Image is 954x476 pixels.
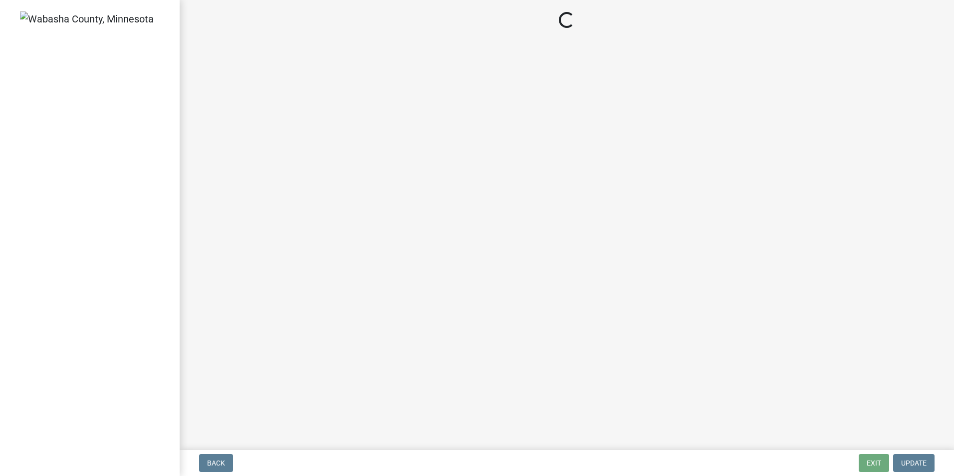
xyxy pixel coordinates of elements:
[199,454,233,472] button: Back
[859,454,889,472] button: Exit
[20,11,154,26] img: Wabasha County, Minnesota
[901,459,927,467] span: Update
[207,459,225,467] span: Back
[893,454,935,472] button: Update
